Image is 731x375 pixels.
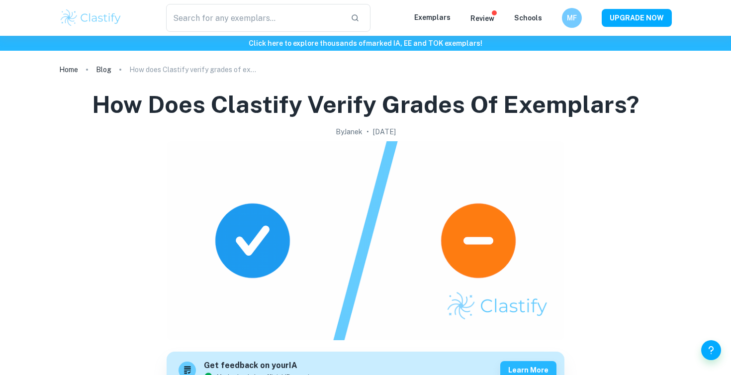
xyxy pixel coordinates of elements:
h1: How does Clastify verify grades of exemplars? [92,89,639,120]
a: Schools [514,14,542,22]
p: • [366,126,369,137]
button: Help and Feedback [701,340,721,360]
button: UPGRADE NOW [602,9,672,27]
a: Home [59,63,78,77]
input: Search for any exemplars... [166,4,343,32]
h6: Click here to explore thousands of marked IA, EE and TOK exemplars ! [2,38,729,49]
h2: [DATE] [373,126,396,137]
img: How does Clastify verify grades of exemplars? cover image [167,141,564,340]
p: How does Clastify verify grades of exemplars? [129,64,259,75]
h6: Get feedback on your IA [204,360,322,372]
img: Clastify logo [59,8,122,28]
a: Blog [96,63,111,77]
button: MF [562,8,582,28]
p: Exemplars [414,12,451,23]
h6: MF [566,12,578,23]
p: Review [470,13,494,24]
h2: By Janek [336,126,363,137]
